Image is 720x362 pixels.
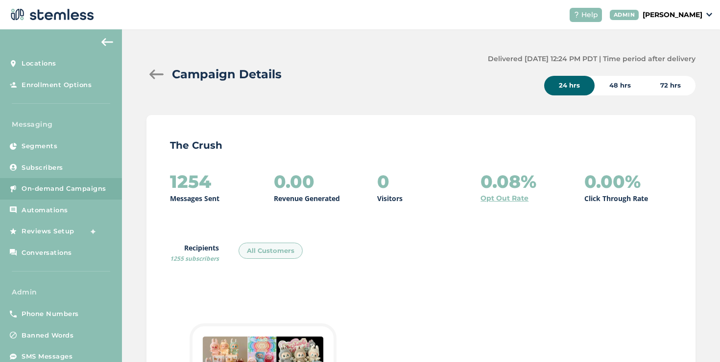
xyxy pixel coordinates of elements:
[22,352,72,362] span: SMS Messages
[22,163,63,173] span: Subscribers
[488,54,696,64] label: Delivered [DATE] 12:24 PM PDT | Time period after delivery
[544,76,595,95] div: 24 hrs
[172,66,282,83] h2: Campaign Details
[646,76,696,95] div: 72 hrs
[22,309,79,319] span: Phone Numbers
[584,172,641,191] h2: 0.00%
[170,138,672,152] p: The Crush
[22,80,92,90] span: Enrollment Options
[574,12,579,18] img: icon-help-white-03924b79.svg
[671,315,720,362] iframe: Chat Widget
[480,172,536,191] h2: 0.08%
[643,10,702,20] p: [PERSON_NAME]
[170,172,211,191] h2: 1254
[170,193,219,204] p: Messages Sent
[22,59,56,68] span: Locations
[584,193,648,204] p: Click Through Rate
[274,172,314,191] h2: 0.00
[581,10,598,20] span: Help
[82,222,101,241] img: glitter-stars-b7820f95.gif
[22,205,68,215] span: Automations
[610,10,639,20] div: ADMIN
[8,5,94,24] img: logo-dark-0685b13c.svg
[595,76,646,95] div: 48 hrs
[22,331,73,340] span: Banned Words
[274,193,340,204] p: Revenue Generated
[377,172,389,191] h2: 0
[22,248,72,258] span: Conversations
[101,38,113,46] img: icon-arrow-back-accent-c549486e.svg
[22,226,74,236] span: Reviews Setup
[170,254,219,263] span: 1255 subscribers
[377,193,403,204] p: Visitors
[480,193,528,204] a: Opt Out Rate
[706,13,712,17] img: icon_down-arrow-small-66adaf34.svg
[22,141,57,151] span: Segments
[22,184,106,194] span: On-demand Campaigns
[170,243,219,263] label: Recipients
[239,243,303,259] div: All Customers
